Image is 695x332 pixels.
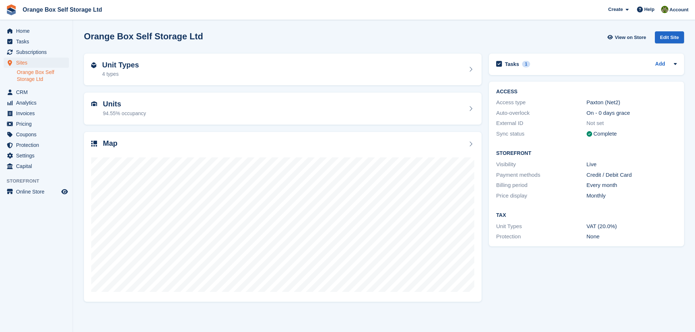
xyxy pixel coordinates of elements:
[496,119,586,128] div: External ID
[615,34,646,41] span: View on Store
[91,101,97,106] img: unit-icn-7be61d7bf1b0ce9d3e12c5938cc71ed9869f7b940bace4675aadf7bd6d80202e.svg
[4,47,69,57] a: menu
[505,61,519,67] h2: Tasks
[587,160,677,169] div: Live
[4,108,69,118] a: menu
[16,161,60,171] span: Capital
[496,98,586,107] div: Access type
[6,4,17,15] img: stora-icon-8386f47178a22dfd0bd8f6a31ec36ba5ce8667c1dd55bd0f319d3a0aa187defe.svg
[587,98,677,107] div: Paxton (Net2)
[16,140,60,150] span: Protection
[587,171,677,179] div: Credit / Debit Card
[16,187,60,197] span: Online Store
[4,129,69,140] a: menu
[496,151,677,156] h2: Storefront
[522,61,530,67] div: 1
[20,4,105,16] a: Orange Box Self Storage Ltd
[496,109,586,117] div: Auto-overlock
[16,47,60,57] span: Subscriptions
[16,151,60,161] span: Settings
[84,132,482,302] a: Map
[16,108,60,118] span: Invoices
[606,31,649,43] a: View on Store
[60,187,69,196] a: Preview store
[608,6,623,13] span: Create
[103,110,146,117] div: 94.55% occupancy
[4,151,69,161] a: menu
[103,100,146,108] h2: Units
[16,36,60,47] span: Tasks
[16,119,60,129] span: Pricing
[16,87,60,97] span: CRM
[4,161,69,171] a: menu
[496,160,586,169] div: Visibility
[4,36,69,47] a: menu
[91,62,96,68] img: unit-type-icn-2b2737a686de81e16bb02015468b77c625bbabd49415b5ef34ead5e3b44a266d.svg
[655,31,684,46] a: Edit Site
[661,6,668,13] img: Pippa White
[655,31,684,43] div: Edit Site
[587,192,677,200] div: Monthly
[587,222,677,231] div: VAT (20.0%)
[496,130,586,138] div: Sync status
[655,60,665,69] a: Add
[91,141,97,147] img: map-icn-33ee37083ee616e46c38cad1a60f524a97daa1e2b2c8c0bc3eb3415660979fc1.svg
[496,233,586,241] div: Protection
[4,140,69,150] a: menu
[496,212,677,218] h2: Tax
[16,98,60,108] span: Analytics
[16,58,60,68] span: Sites
[7,177,73,185] span: Storefront
[644,6,655,13] span: Help
[669,6,688,13] span: Account
[587,181,677,190] div: Every month
[4,26,69,36] a: menu
[587,233,677,241] div: None
[496,171,586,179] div: Payment methods
[4,87,69,97] a: menu
[587,109,677,117] div: On - 0 days grace
[16,129,60,140] span: Coupons
[594,130,617,138] div: Complete
[102,61,139,69] h2: Unit Types
[496,222,586,231] div: Unit Types
[84,31,203,41] h2: Orange Box Self Storage Ltd
[4,58,69,68] a: menu
[496,89,677,95] h2: ACCESS
[4,119,69,129] a: menu
[17,69,69,83] a: Orange Box Self Storage Ltd
[587,119,677,128] div: Not set
[16,26,60,36] span: Home
[496,181,586,190] div: Billing period
[84,93,482,125] a: Units 94.55% occupancy
[84,54,482,86] a: Unit Types 4 types
[4,98,69,108] a: menu
[102,70,139,78] div: 4 types
[103,139,117,148] h2: Map
[4,187,69,197] a: menu
[496,192,586,200] div: Price display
